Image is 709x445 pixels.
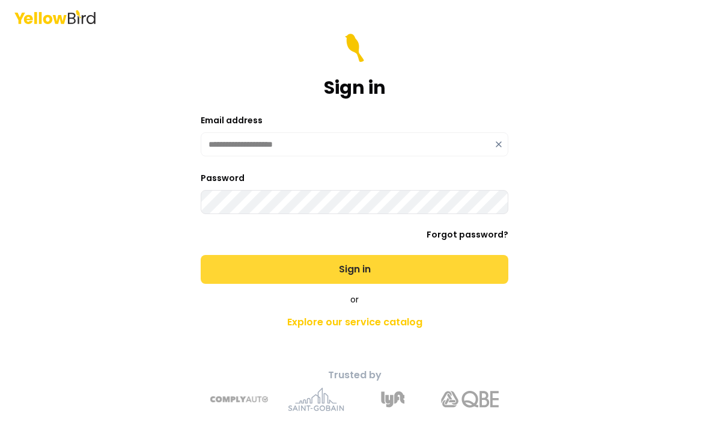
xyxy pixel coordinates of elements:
[143,310,566,334] a: Explore our service catalog
[201,172,245,184] label: Password
[201,255,508,284] button: Sign in
[350,293,359,305] span: or
[201,114,263,126] label: Email address
[324,77,386,99] h1: Sign in
[427,229,508,241] a: Forgot password?
[143,368,566,382] p: Trusted by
